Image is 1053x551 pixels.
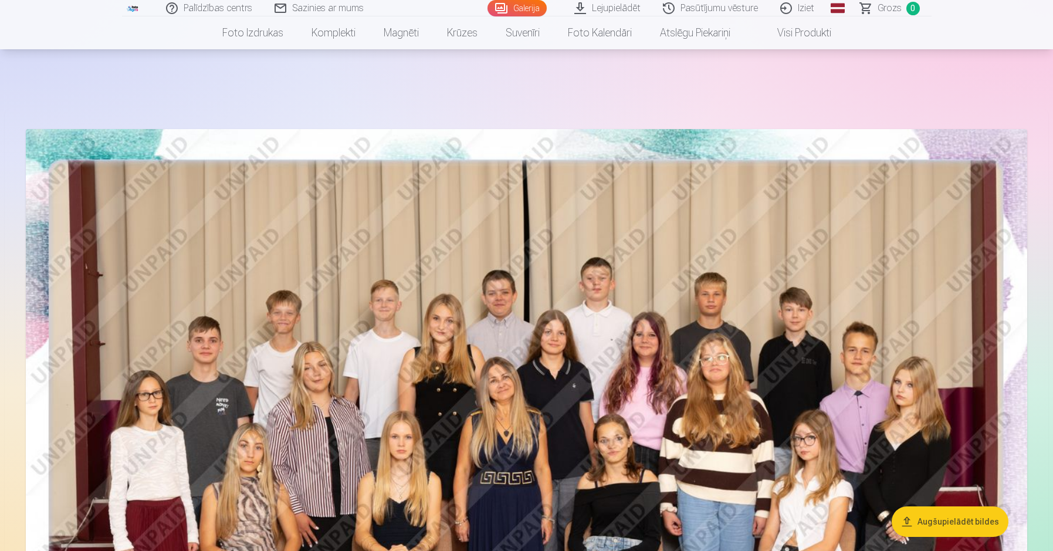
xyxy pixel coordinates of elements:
a: Komplekti [297,16,370,49]
a: Magnēti [370,16,433,49]
button: Augšupielādēt bildes [892,506,1008,537]
a: Foto izdrukas [208,16,297,49]
a: Foto kalendāri [554,16,646,49]
span: Grozs [878,1,902,15]
a: Suvenīri [492,16,554,49]
img: /fa1 [127,5,140,12]
span: 0 [906,2,920,15]
a: Krūzes [433,16,492,49]
a: Atslēgu piekariņi [646,16,744,49]
a: Visi produkti [744,16,845,49]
